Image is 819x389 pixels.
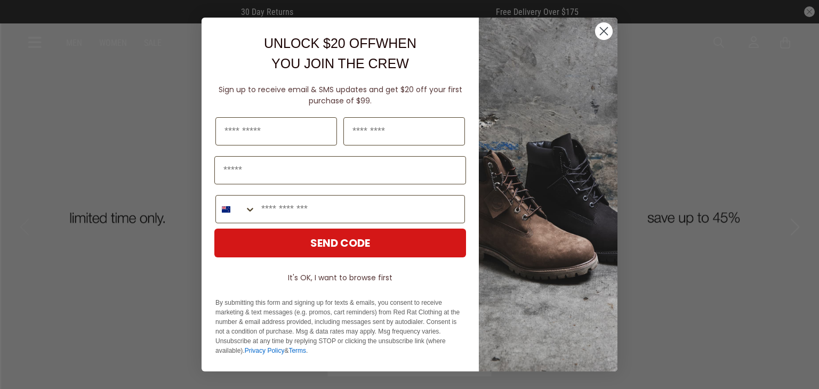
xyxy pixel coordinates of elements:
span: WHEN [376,36,416,51]
button: Search Countries [216,196,256,223]
input: First Name [215,117,337,145]
input: Email [214,156,466,184]
button: It's OK, I want to browse first [214,268,466,287]
button: SEND CODE [214,229,466,257]
span: UNLOCK $20 OFF [264,36,376,51]
img: New Zealand [222,205,230,214]
button: Close dialog [595,22,613,40]
img: f7662613-148e-4c88-9575-6c6b5b55a647.jpeg [479,18,617,371]
a: Terms [288,347,306,354]
span: YOU JOIN THE CREW [271,56,409,71]
a: Privacy Policy [245,347,285,354]
p: By submitting this form and signing up for texts & emails, you consent to receive marketing & tex... [215,298,465,355]
span: Sign up to receive email & SMS updates and get $20 off your first purchase of $99. [219,84,462,106]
